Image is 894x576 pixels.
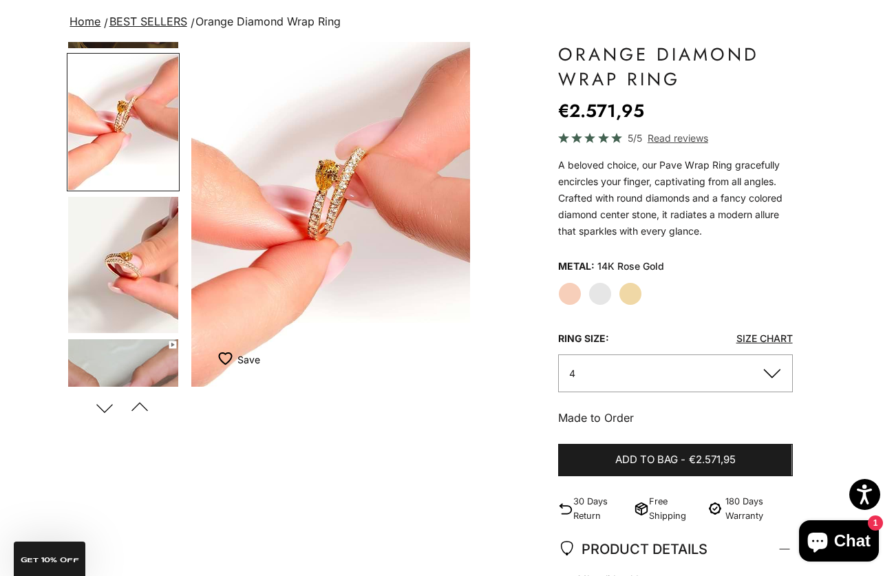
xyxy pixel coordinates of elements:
[67,12,827,32] nav: breadcrumbs
[558,130,792,146] a: 5/5 Read reviews
[21,557,79,564] span: GET 10% Off
[68,54,178,190] img: #YellowGold #WhiteGold #RoseGold
[615,451,678,469] span: Add to bag
[67,53,180,191] button: Go to item 8
[67,338,180,477] button: Go to item 10
[109,14,187,28] a: BEST SELLERS
[70,14,100,28] a: Home
[558,256,595,277] legend: Metal:
[558,524,792,575] summary: PRODUCT DETAILS
[218,345,260,373] button: Add to Wishlist
[736,332,793,344] a: Size Chart
[558,42,792,92] h1: Orange Diamond Wrap Ring
[558,354,792,392] button: 4
[68,197,178,333] img: #YellowGold #WhiteGold #RoseGold
[218,352,237,365] img: wishlist
[725,494,793,523] p: 180 Days Warranty
[558,157,792,239] div: A beloved choice, our Pave Wrap Ring gracefully encircles your finger, captivating from all angle...
[558,97,644,125] sale-price: €2.571,95
[689,451,736,469] span: €2.571,95
[795,520,883,565] inbox-online-store-chat: Shopify online store chat
[558,328,609,349] legend: Ring Size:
[597,256,664,277] variant-option-value: 14K Rose Gold
[558,537,707,561] span: PRODUCT DETAILS
[191,42,471,387] div: Item 8 of 18
[558,444,792,477] button: Add to bag-€2.571,95
[648,130,708,146] span: Read reviews
[573,494,629,523] p: 30 Days Return
[68,339,178,476] img: #YellowGold #RoseGold #WhiteGold
[67,195,180,334] button: Go to item 9
[195,14,341,28] span: Orange Diamond Wrap Ring
[569,367,575,379] span: 4
[628,130,642,146] span: 5/5
[558,409,792,427] p: Made to Order
[649,494,699,523] p: Free Shipping
[14,542,85,576] div: GET 10% Off
[191,42,471,387] img: #YellowGold #WhiteGold #RoseGold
